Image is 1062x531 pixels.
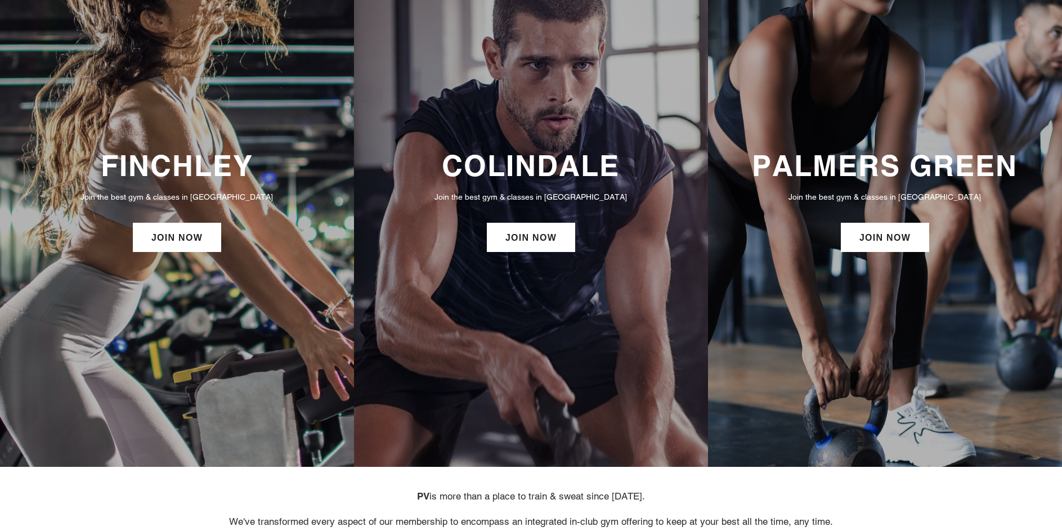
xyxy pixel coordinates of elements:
p: is more than a place to train & sweat since [DATE]. [225,489,838,504]
a: JOIN NOW: Palmers Green Membership [841,223,929,252]
p: Join the best gym & classes in [GEOGRAPHIC_DATA] [365,191,697,203]
p: Join the best gym & classes in [GEOGRAPHIC_DATA] [719,191,1051,203]
h3: PALMERS GREEN [719,148,1051,183]
p: Join the best gym & classes in [GEOGRAPHIC_DATA] [11,191,343,203]
h3: FINCHLEY [11,148,343,183]
strong: PV [417,490,429,502]
a: JOIN NOW: Colindale Membership [487,223,575,252]
h3: COLINDALE [365,148,697,183]
a: JOIN NOW: Finchley Membership [133,223,221,252]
